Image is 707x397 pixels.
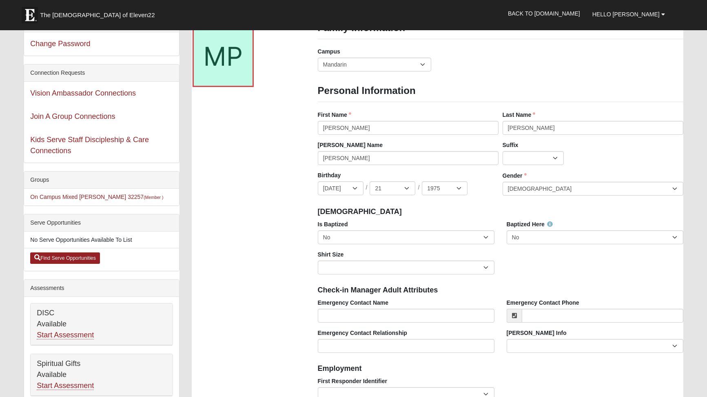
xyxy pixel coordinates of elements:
[507,299,579,307] label: Emergency Contact Phone
[30,89,136,97] a: Vision Ambassador Connections
[507,329,567,337] label: [PERSON_NAME] Info
[318,364,683,373] h4: Employment
[592,11,660,18] span: Hello [PERSON_NAME]
[318,47,340,56] label: Campus
[37,331,94,339] a: Start Assessment
[418,183,419,192] span: /
[18,3,181,23] a: The [DEMOGRAPHIC_DATA] of Eleven22
[503,172,527,180] label: Gender
[24,172,179,189] div: Groups
[30,252,100,264] a: Find Serve Opportunities
[31,303,173,345] div: DISC Available
[40,11,155,19] span: The [DEMOGRAPHIC_DATA] of Eleven22
[318,171,341,179] label: Birthday
[318,299,389,307] label: Emergency Contact Name
[318,286,683,295] h4: Check-in Manager Adult Attributes
[318,329,407,337] label: Emergency Contact Relationship
[24,232,179,248] li: No Serve Opportunities Available To List
[586,4,671,25] a: Hello [PERSON_NAME]
[318,85,683,97] h3: Personal Information
[31,354,173,396] div: Spiritual Gifts Available
[318,141,383,149] label: [PERSON_NAME] Name
[318,111,351,119] label: First Name
[22,7,38,23] img: Eleven22 logo
[37,381,94,390] a: Start Assessment
[503,141,519,149] label: Suffix
[24,65,179,82] div: Connection Requests
[24,214,179,232] div: Serve Opportunities
[30,194,163,200] a: On Campus Mixed [PERSON_NAME] 32257(Member )
[366,183,368,192] span: /
[318,207,683,216] h4: [DEMOGRAPHIC_DATA]
[507,220,553,228] label: Baptized Here
[318,250,344,259] label: Shirt Size
[24,280,179,297] div: Assessments
[502,3,586,24] a: Back to [DOMAIN_NAME]
[30,112,115,120] a: Join A Group Connections
[503,111,536,119] label: Last Name
[318,220,348,228] label: Is Baptized
[144,195,163,200] small: (Member )
[30,136,149,155] a: Kids Serve Staff Discipleship & Care Connections
[30,40,90,48] a: Change Password
[318,377,387,385] label: First Responder Identifier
